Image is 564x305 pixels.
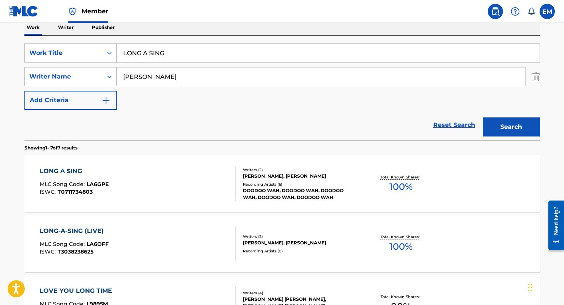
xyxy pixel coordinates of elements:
[527,8,535,15] div: Notifications
[243,181,358,187] div: Recording Artists ( 6 )
[40,188,58,195] span: ISWC :
[243,173,358,180] div: [PERSON_NAME], [PERSON_NAME]
[24,155,540,212] a: LONG A SINGMLC Song Code:LA6GPEISWC:T0711734803Writers (2)[PERSON_NAME], [PERSON_NAME]Recording A...
[68,7,77,16] img: Top Rightsholder
[40,167,109,176] div: LONG A SING
[243,234,358,239] div: Writers ( 2 )
[243,187,358,201] div: DOODOO WAH, DOODOO WAH, DOODOO WAH, DOODOO WAH, DOODOO WAH
[526,268,564,305] iframe: Chat Widget
[381,294,421,300] p: Total Known Shares:
[87,181,109,188] span: LA6GPE
[82,7,108,16] span: Member
[511,7,520,16] img: help
[40,286,116,295] div: LOVE YOU LONG TIME
[24,215,540,272] a: LONG-A-SING (LIVE)MLC Song Code:LA6OFFISWC:T3038238625Writers (2)[PERSON_NAME], [PERSON_NAME]Reco...
[90,19,117,35] p: Publisher
[243,167,358,173] div: Writers ( 2 )
[491,7,500,16] img: search
[543,195,564,256] iframe: Resource Center
[40,181,87,188] span: MLC Song Code :
[58,248,93,255] span: T3038238625
[381,174,421,180] p: Total Known Shares:
[40,241,87,247] span: MLC Song Code :
[381,234,421,240] p: Total Known Shares:
[101,96,111,105] img: 9d2ae6d4665cec9f34b9.svg
[24,91,117,110] button: Add Criteria
[389,240,413,254] span: 100 %
[528,276,533,299] div: Drag
[532,67,540,86] img: Delete Criterion
[87,241,109,247] span: LA6OFF
[508,4,523,19] div: Help
[429,117,479,133] a: Reset Search
[56,19,76,35] p: Writer
[40,248,58,255] span: ISWC :
[9,6,39,17] img: MLC Logo
[29,72,98,81] div: Writer Name
[243,290,358,296] div: Writers ( 4 )
[243,248,358,254] div: Recording Artists ( 0 )
[540,4,555,19] div: User Menu
[24,19,42,35] p: Work
[488,4,503,19] a: Public Search
[40,226,109,236] div: LONG-A-SING (LIVE)
[29,48,98,58] div: Work Title
[243,239,358,246] div: [PERSON_NAME], [PERSON_NAME]
[24,144,77,151] p: Showing 1 - 7 of 7 results
[58,188,93,195] span: T0711734803
[389,180,413,194] span: 100 %
[483,117,540,136] button: Search
[24,43,540,140] form: Search Form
